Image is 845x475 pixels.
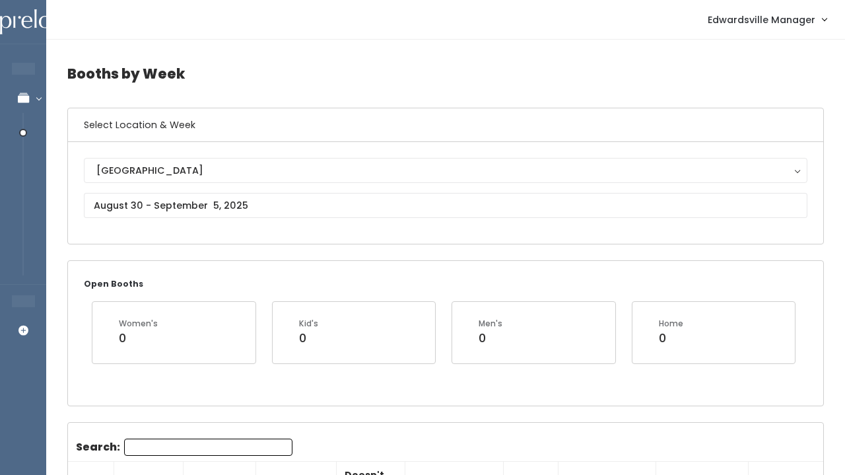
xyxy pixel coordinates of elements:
[76,439,292,456] label: Search:
[68,108,823,142] h6: Select Location & Week
[694,5,840,34] a: Edwardsville Manager
[84,193,807,218] input: August 30 - September 5, 2025
[119,318,158,330] div: Women's
[96,163,795,178] div: [GEOGRAPHIC_DATA]
[124,439,292,456] input: Search:
[84,278,143,289] small: Open Booths
[67,55,824,92] h4: Booths by Week
[708,13,815,27] span: Edwardsville Manager
[119,330,158,347] div: 0
[299,330,318,347] div: 0
[479,318,502,330] div: Men's
[299,318,318,330] div: Kid's
[84,158,807,183] button: [GEOGRAPHIC_DATA]
[659,330,683,347] div: 0
[479,330,502,347] div: 0
[659,318,683,330] div: Home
